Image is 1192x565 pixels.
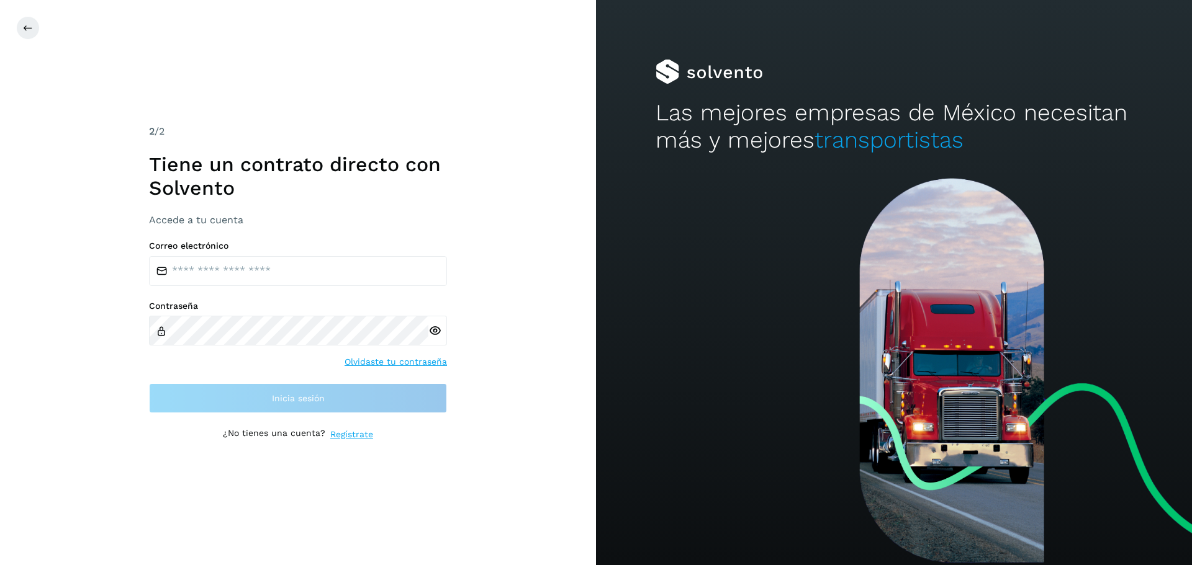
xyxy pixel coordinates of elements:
button: Inicia sesión [149,383,447,413]
h1: Tiene un contrato directo con Solvento [149,153,447,200]
span: Inicia sesión [272,394,325,403]
a: Regístrate [330,428,373,441]
h2: Las mejores empresas de México necesitan más y mejores [656,99,1132,154]
a: Olvidaste tu contraseña [345,355,447,368]
div: /2 [149,124,447,139]
span: transportistas [815,127,964,153]
h3: Accede a tu cuenta [149,214,447,226]
span: 2 [149,125,155,137]
p: ¿No tienes una cuenta? [223,428,325,441]
label: Correo electrónico [149,241,447,251]
label: Contraseña [149,301,447,311]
